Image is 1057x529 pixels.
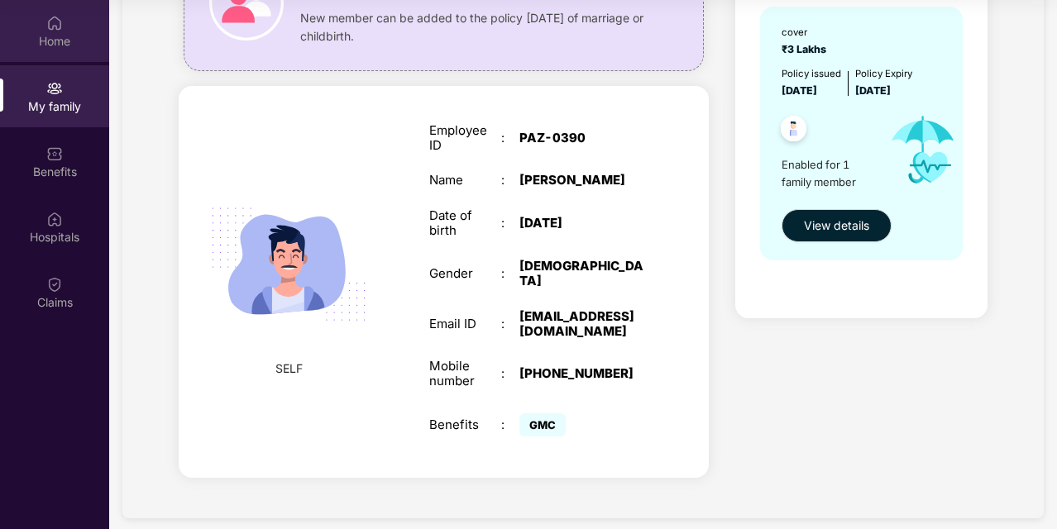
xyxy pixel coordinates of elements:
[519,366,645,381] div: [PHONE_NUMBER]
[782,43,831,55] span: ₹3 Lakhs
[855,84,891,97] span: [DATE]
[519,309,645,339] div: [EMAIL_ADDRESS][DOMAIN_NAME]
[429,417,501,432] div: Benefits
[501,173,519,188] div: :
[782,156,877,190] span: Enabled for 1 family member
[46,211,63,227] img: svg+xml;base64,PHN2ZyBpZD0iSG9zcGl0YWxzIiB4bWxucz0iaHR0cDovL3d3dy53My5vcmcvMjAwMC9zdmciIHdpZHRoPS...
[501,366,519,381] div: :
[193,169,384,360] img: svg+xml;base64,PHN2ZyB4bWxucz0iaHR0cDovL3d3dy53My5vcmcvMjAwMC9zdmciIHdpZHRoPSIyMjQiIGhlaWdodD0iMT...
[782,25,831,40] div: cover
[501,317,519,331] div: :
[429,123,501,153] div: Employee ID
[782,84,817,97] span: [DATE]
[46,15,63,31] img: svg+xml;base64,PHN2ZyBpZD0iSG9tZSIgeG1sbnM9Imh0dHA6Ly93d3cudzMub3JnLzIwMDAvc3ZnIiB3aWR0aD0iMjAiIG...
[429,208,501,238] div: Date of birth
[519,413,566,436] span: GMC
[519,216,645,231] div: [DATE]
[275,360,303,378] span: SELF
[877,99,970,201] img: icon
[429,317,501,331] div: Email ID
[855,66,912,81] div: Policy Expiry
[773,111,814,151] img: svg+xml;base64,PHN2ZyB4bWxucz0iaHR0cDovL3d3dy53My5vcmcvMjAwMC9zdmciIHdpZHRoPSI0OC45NDMiIGhlaWdodD...
[501,417,519,432] div: :
[429,266,501,281] div: Gender
[782,209,892,242] button: View details
[501,131,519,145] div: :
[501,266,519,281] div: :
[429,359,501,388] div: Mobile number
[519,131,645,145] div: PAZ-0390
[46,80,63,97] img: svg+xml;base64,PHN2ZyB3aWR0aD0iMjAiIGhlaWdodD0iMjAiIHZpZXdCb3g9IjAgMCAyMCAyMCIgZmlsbD0ibm9uZSIgeG...
[782,66,841,81] div: Policy issued
[519,259,645,288] div: [DEMOGRAPHIC_DATA]
[429,173,501,188] div: Name
[804,217,869,235] span: View details
[46,276,63,293] img: svg+xml;base64,PHN2ZyBpZD0iQ2xhaW0iIHhtbG5zPSJodHRwOi8vd3d3LnczLm9yZy8yMDAwL3N2ZyIgd2lkdGg9IjIwIi...
[501,216,519,231] div: :
[46,145,63,162] img: svg+xml;base64,PHN2ZyBpZD0iQmVuZWZpdHMiIHhtbG5zPSJodHRwOi8vd3d3LnczLm9yZy8yMDAwL3N2ZyIgd2lkdGg9Ij...
[519,173,645,188] div: [PERSON_NAME]
[300,9,652,45] span: New member can be added to the policy [DATE] of marriage or childbirth.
